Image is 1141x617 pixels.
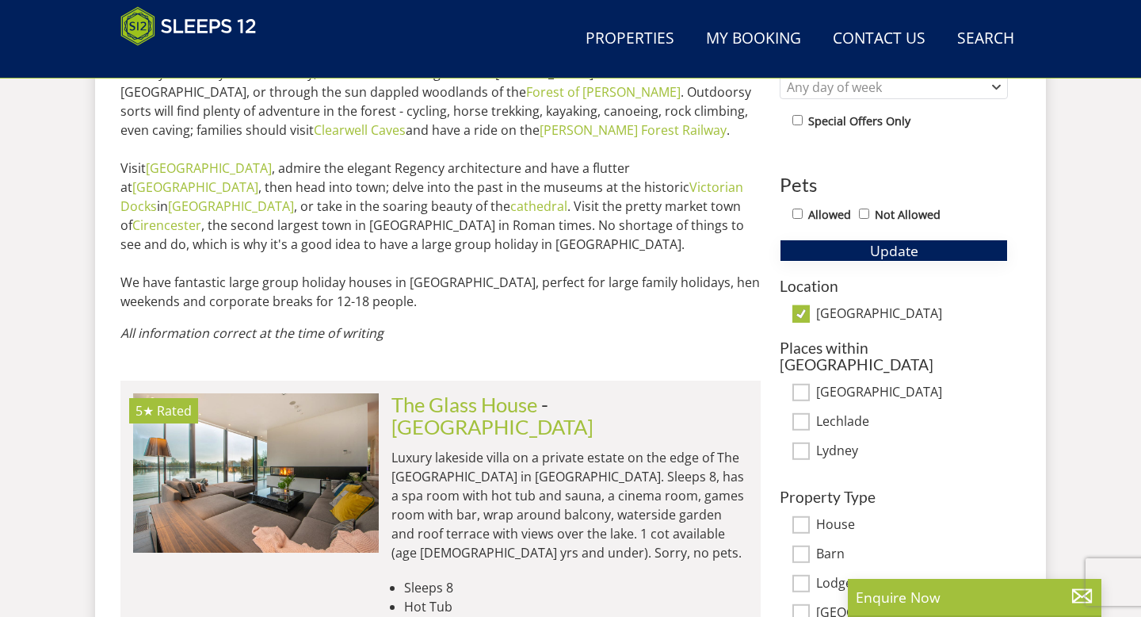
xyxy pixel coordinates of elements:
[856,587,1093,607] p: Enquire Now
[120,178,743,215] a: Victorian Docks
[540,121,727,139] a: [PERSON_NAME] Forest Railway
[780,240,1008,262] button: Update
[816,576,1008,593] label: Lodge
[120,6,257,46] img: Sleeps 12
[808,206,851,224] label: Allowed
[780,489,1008,505] h3: Property Type
[816,385,1008,402] label: [GEOGRAPHIC_DATA]
[951,21,1021,57] a: Search
[780,75,1008,99] div: Combobox
[816,546,1008,564] label: Barn
[391,393,537,416] a: The Glass House
[780,339,1008,373] h3: Places within [GEOGRAPHIC_DATA]
[579,21,681,57] a: Properties
[132,178,258,196] a: [GEOGRAPHIC_DATA]
[132,217,201,234] a: Cirencester
[808,113,910,130] label: Special Offers Only
[135,402,154,420] span: The Glass House has a 5 star rating under the Quality in Tourism Scheme
[404,597,748,616] li: Hot Tub
[816,517,1008,535] label: House
[404,578,748,597] li: Sleeps 8
[391,448,748,562] p: Luxury lakeside villa on a private estate on the edge of The [GEOGRAPHIC_DATA] in [GEOGRAPHIC_DAT...
[816,443,1008,461] label: Lydney
[157,402,192,420] span: Rated
[120,324,384,342] em: All information correct at the time of writing
[700,21,807,57] a: My Booking
[816,306,1008,324] label: [GEOGRAPHIC_DATA]
[146,159,272,177] a: [GEOGRAPHIC_DATA]
[314,121,406,139] a: Clearwell Caves
[510,197,567,215] a: cathedral
[783,79,988,96] div: Any day of week
[816,414,1008,431] label: Lechlade
[526,83,681,101] a: Forest of [PERSON_NAME]
[113,56,279,69] iframe: Customer reviews powered by Trustpilot
[780,278,1008,294] h3: Location
[133,393,379,552] a: 5★ Rated
[168,197,294,215] a: [GEOGRAPHIC_DATA]
[780,174,1008,195] h3: Pets
[391,415,593,439] a: [GEOGRAPHIC_DATA]
[391,393,593,439] span: -
[826,21,932,57] a: Contact Us
[875,206,941,224] label: Not Allowed
[870,241,918,260] span: Update
[133,393,379,552] img: the-glasshouse-lechlade-home-holiday-accommodation-sleeps-11.original.jpg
